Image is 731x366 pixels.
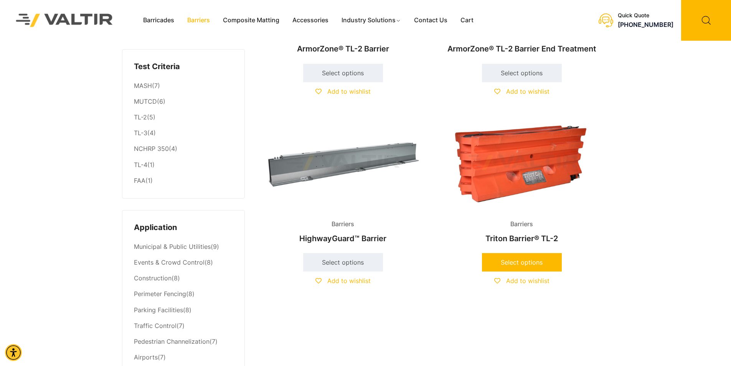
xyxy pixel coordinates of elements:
li: (6) [134,94,233,110]
li: (7) [134,334,233,349]
div: Quick Quote [618,12,673,19]
a: FAA [134,177,145,184]
h2: Triton Barrier® TL-2 [439,230,605,247]
li: (8) [134,287,233,302]
h2: ArmorZone® TL-2 Barrier [260,40,426,57]
li: (4) [134,141,233,157]
a: Cart [454,15,480,26]
li: (5) [134,110,233,126]
li: (8) [134,255,233,271]
a: Pedestrian Channelization [134,338,210,345]
a: Construction [134,274,172,282]
a: Barriers [181,15,216,26]
img: Barriers [439,113,605,212]
li: (7) [134,318,233,334]
a: Add to wishlist [494,88,549,95]
a: call (888) 496-3625 [618,21,673,28]
li: (9) [134,239,233,255]
a: Select options for “HighwayGuard™ Barrier” [303,253,383,272]
span: Add to wishlist [506,88,549,95]
li: (4) [134,126,233,141]
a: Events & Crowd Control [134,258,205,266]
a: MUTCD [134,98,157,105]
a: Industry Solutions [335,15,408,26]
a: Contact Us [408,15,454,26]
a: TL-3 [134,129,147,137]
h2: HighwayGuard™ Barrier [260,230,426,247]
h4: Application [134,222,233,234]
div: Accessibility Menu [5,344,22,361]
a: TL-2 [134,113,147,121]
img: Valtir Rentals [6,3,123,37]
a: Accessories [286,15,335,26]
li: (8) [134,271,233,287]
li: (1) [134,157,233,173]
span: Barriers [505,219,539,230]
a: Composite Matting [216,15,286,26]
a: Perimeter Fencing [134,290,186,298]
a: Barricades [137,15,181,26]
a: Select options for “ArmorZone® TL-2 Barrier” [303,64,383,82]
span: Add to wishlist [506,277,549,285]
a: Add to wishlist [315,277,371,285]
span: Add to wishlist [327,277,371,285]
a: Airports [134,353,158,361]
a: Traffic Control [134,322,177,330]
a: BarriersTriton Barrier® TL-2 [439,113,605,247]
li: (8) [134,302,233,318]
h4: Test Criteria [134,61,233,73]
a: Select options for “ArmorZone® TL-2 Barrier End Treatment” [482,64,562,82]
li: (1) [134,173,233,187]
a: NCHRP 350 [134,145,169,152]
a: MASH [134,82,152,89]
img: Barriers [260,113,426,212]
a: Select options for “Triton Barrier® TL-2” [482,253,562,272]
span: Barriers [326,219,360,230]
h2: ArmorZone® TL-2 Barrier End Treatment [439,40,605,57]
span: Add to wishlist [327,88,371,95]
li: (7) [134,349,233,365]
a: Parking Facilities [134,306,183,314]
a: Municipal & Public Utilities [134,243,211,250]
a: Add to wishlist [494,277,549,285]
a: BarriersHighwayGuard™ Barrier [260,113,426,247]
a: Add to wishlist [315,88,371,95]
li: (7) [134,78,233,94]
a: TL-4 [134,161,147,169]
